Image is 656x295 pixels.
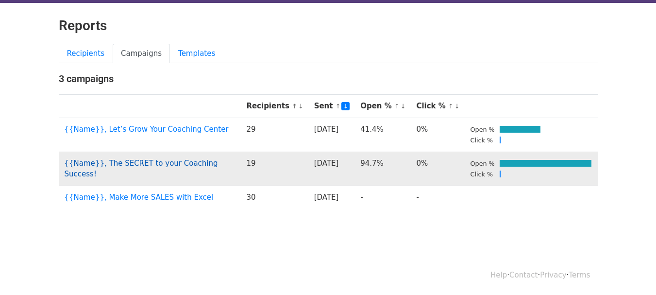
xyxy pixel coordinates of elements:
a: Contact [509,271,538,279]
td: 0% [410,152,464,186]
td: 94.7% [354,152,410,186]
a: {{Name}}, Make More SALES with Excel [65,193,214,202]
td: 30 [240,186,308,208]
a: {{Name}}, Let’s Grow Your Coaching Center [65,125,229,134]
td: - [410,186,464,208]
small: Open % [471,160,495,167]
th: Click % [410,95,464,118]
td: [DATE] [308,186,355,208]
a: ↓ [298,103,303,110]
small: Click % [471,171,493,178]
a: ↑ [448,103,454,110]
a: {{Name}}, The SECRET to your Coaching Success! [65,159,218,179]
a: Templates [170,44,223,64]
h2: Reports [59,17,598,34]
a: Privacy [540,271,566,279]
td: 29 [240,118,308,152]
a: Terms [569,271,590,279]
a: ↑ [394,103,400,110]
th: Open % [354,95,410,118]
td: [DATE] [308,118,355,152]
th: Sent [308,95,355,118]
a: ↑ [292,103,297,110]
td: [DATE] [308,152,355,186]
small: Click % [471,137,493,144]
a: ↓ [401,103,406,110]
a: Campaigns [113,44,170,64]
td: 19 [240,152,308,186]
small: Open % [471,126,495,133]
a: ↓ [454,103,460,110]
a: Help [490,271,507,279]
a: ↓ [341,102,350,110]
a: ↑ [336,103,341,110]
td: 41.4% [354,118,410,152]
h4: 3 campaigns [59,73,598,85]
td: - [354,186,410,208]
a: Recipients [59,44,113,64]
iframe: Chat Widget [607,248,656,295]
th: Recipients [240,95,308,118]
td: 0% [410,118,464,152]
